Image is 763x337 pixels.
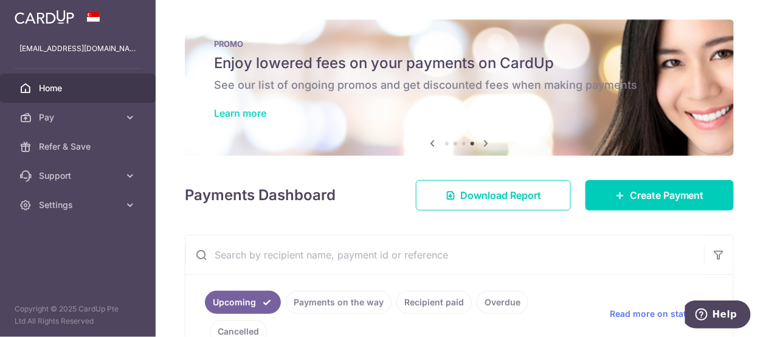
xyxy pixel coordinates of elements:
[630,188,704,203] span: Create Payment
[185,235,704,274] input: Search by recipient name, payment id or reference
[39,199,119,211] span: Settings
[185,184,336,206] h4: Payments Dashboard
[286,291,392,314] a: Payments on the way
[685,301,751,331] iframe: Opens a widget where you can find more information
[39,82,119,94] span: Home
[214,107,266,119] a: Learn more
[214,39,705,49] p: PROMO
[396,291,472,314] a: Recipient paid
[19,43,136,55] p: [EMAIL_ADDRESS][DOMAIN_NAME]
[477,291,528,314] a: Overdue
[416,180,571,210] a: Download Report
[15,10,74,24] img: CardUp
[460,188,541,203] span: Download Report
[610,308,719,320] a: Read more on statuses
[610,308,706,320] span: Read more on statuses
[205,291,281,314] a: Upcoming
[185,19,734,156] img: Latest Promos banner
[39,141,119,153] span: Refer & Save
[214,78,705,92] h6: See our list of ongoing promos and get discounted fees when making payments
[39,170,119,182] span: Support
[585,180,734,210] a: Create Payment
[39,111,119,123] span: Pay
[214,54,705,73] h5: Enjoy lowered fees on your payments on CardUp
